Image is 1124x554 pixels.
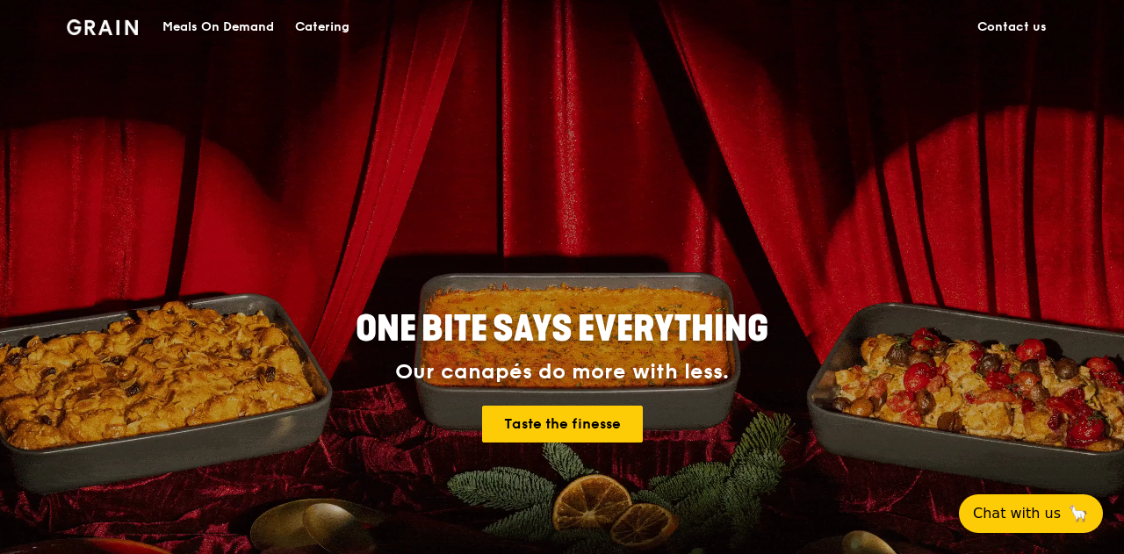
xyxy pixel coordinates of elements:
span: Chat with us [973,503,1061,524]
button: Chat with us🦙 [959,494,1103,533]
span: ONE BITE SAYS EVERYTHING [356,308,768,350]
span: 🦙 [1068,503,1089,524]
a: Catering [285,1,360,54]
div: Our canapés do more with less. [246,360,878,385]
img: Grain [67,19,138,35]
div: Meals On Demand [162,1,274,54]
a: Taste the finesse [482,406,643,442]
a: Contact us [967,1,1057,54]
div: Catering [295,1,349,54]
